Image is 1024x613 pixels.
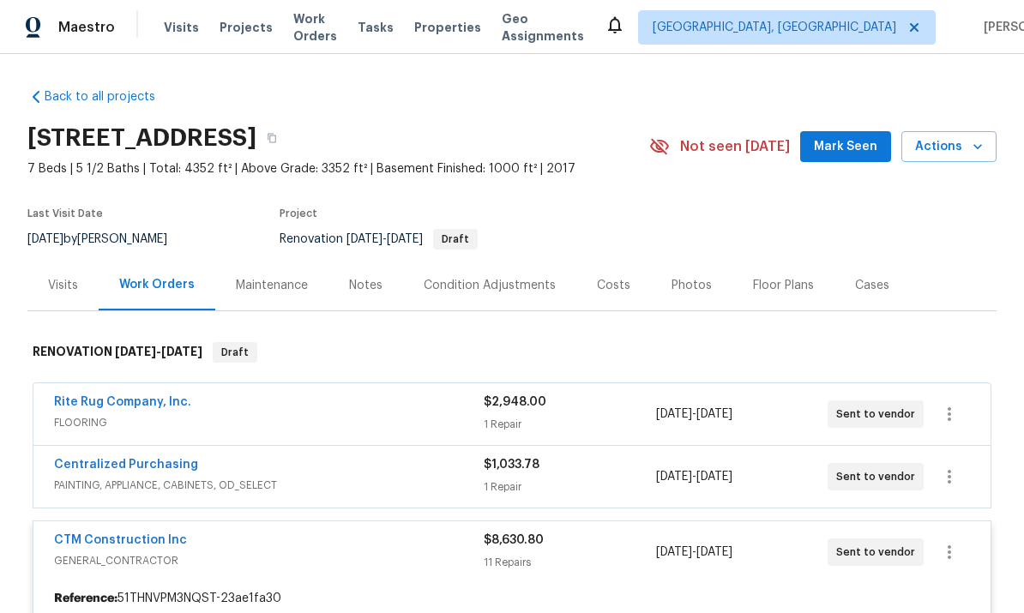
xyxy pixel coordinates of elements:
span: 7 Beds | 5 1/2 Baths | Total: 4352 ft² | Above Grade: 3352 ft² | Basement Finished: 1000 ft² | 2017 [27,160,649,177]
div: Maintenance [236,277,308,294]
b: Reference: [54,590,117,607]
div: Photos [672,277,712,294]
span: Properties [414,19,481,36]
span: [DATE] [656,408,692,420]
button: Actions [901,131,997,163]
div: Visits [48,277,78,294]
span: - [115,346,202,358]
span: Actions [915,136,983,158]
span: $2,948.00 [484,396,546,408]
span: GENERAL_CONTRACTOR [54,552,484,569]
span: Sent to vendor [836,468,922,485]
div: 11 Repairs [484,554,655,571]
span: Projects [220,19,273,36]
span: Maestro [58,19,115,36]
span: Not seen [DATE] [680,138,790,155]
h6: RENOVATION [33,342,202,363]
span: [DATE] [696,546,732,558]
span: - [346,233,423,245]
span: Tasks [358,21,394,33]
div: RENOVATION [DATE]-[DATE]Draft [27,325,997,380]
div: Work Orders [119,276,195,293]
span: [GEOGRAPHIC_DATA], [GEOGRAPHIC_DATA] [653,19,896,36]
span: [DATE] [656,546,692,558]
button: Copy Address [256,123,287,153]
span: [DATE] [161,346,202,358]
span: $8,630.80 [484,534,544,546]
h2: [STREET_ADDRESS] [27,129,256,147]
span: Draft [435,234,476,244]
span: Last Visit Date [27,208,103,219]
span: [DATE] [696,408,732,420]
span: [DATE] [696,471,732,483]
span: - [656,544,732,561]
span: Project [280,208,317,219]
span: Work Orders [293,10,337,45]
span: [DATE] [27,233,63,245]
span: FLOORING [54,414,484,431]
span: Renovation [280,233,478,245]
span: [DATE] [115,346,156,358]
a: Centralized Purchasing [54,459,198,471]
span: Visits [164,19,199,36]
span: [DATE] [346,233,382,245]
div: 1 Repair [484,478,655,496]
div: 1 Repair [484,416,655,433]
span: Sent to vendor [836,406,922,423]
a: Back to all projects [27,88,192,105]
a: Rite Rug Company, Inc. [54,396,191,408]
span: [DATE] [656,471,692,483]
span: Sent to vendor [836,544,922,561]
span: Geo Assignments [502,10,584,45]
div: by [PERSON_NAME] [27,229,188,249]
button: Mark Seen [800,131,891,163]
span: [DATE] [387,233,423,245]
span: - [656,406,732,423]
div: Floor Plans [753,277,814,294]
span: PAINTING, APPLIANCE, CABINETS, OD_SELECT [54,477,484,494]
div: Costs [597,277,630,294]
div: Notes [349,277,382,294]
span: $1,033.78 [484,459,539,471]
span: Draft [214,344,256,361]
a: CTM Construction Inc [54,534,187,546]
span: - [656,468,732,485]
div: Cases [855,277,889,294]
div: Condition Adjustments [424,277,556,294]
span: Mark Seen [814,136,877,158]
